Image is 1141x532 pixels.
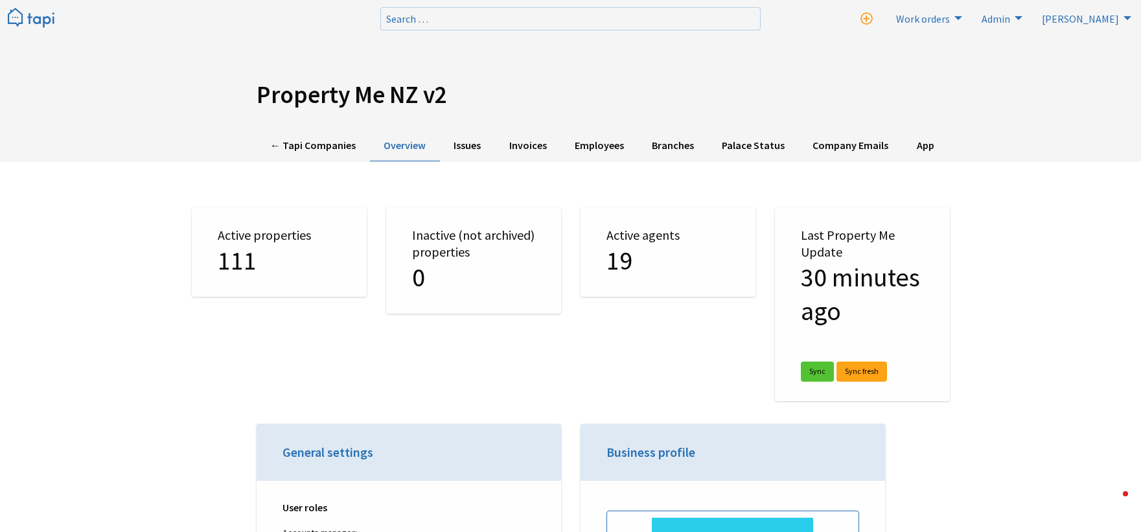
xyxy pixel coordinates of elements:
a: Sync fresh [836,362,887,382]
a: Overview [370,130,440,162]
a: Work orders [888,8,965,29]
a: Company Emails [799,130,903,162]
a: Admin [974,8,1026,29]
span: Work orders [896,12,950,25]
div: Inactive (not archived) properties [386,207,561,314]
h3: Business profile [606,443,859,461]
div: Last Property Me Update [775,207,950,401]
span: 0 [412,261,425,294]
strong: User roles [282,501,327,514]
a: ← Tapi Companies [257,130,370,162]
span: Admin [982,12,1010,25]
span: 19 [606,244,632,277]
a: Issues [440,130,495,162]
a: Palace Status [708,130,799,162]
span: 26/8/2025 at 9:05am [801,261,920,327]
div: Active agents [581,207,755,297]
span: 111 [218,244,257,277]
a: Branches [638,130,708,162]
h3: General settings [282,443,535,461]
i: New work order [860,13,873,25]
h1: Property Me NZ v2 [257,80,885,110]
a: [PERSON_NAME] [1034,8,1135,29]
span: [PERSON_NAME] [1042,12,1119,25]
span: Search … [386,12,428,25]
img: Tapi logo [8,8,54,29]
li: Josh [1034,8,1135,29]
a: App [903,130,948,162]
a: Invoices [495,130,560,162]
a: Sync [801,362,834,382]
a: Employees [560,130,638,162]
div: Active properties [192,207,367,297]
iframe: Intercom live chat [1097,488,1128,519]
